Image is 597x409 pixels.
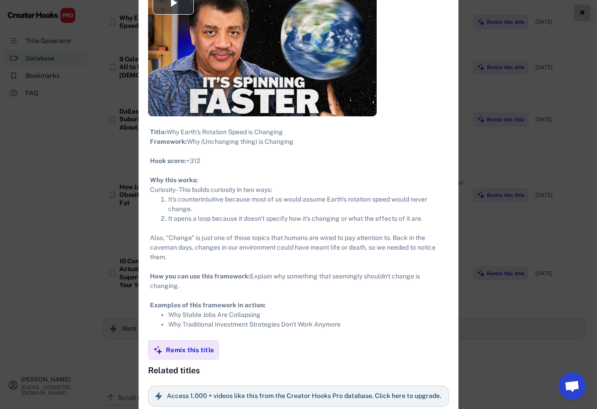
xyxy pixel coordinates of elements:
div: Related titles [148,364,200,376]
div: Why Earth’s Rotation Speed is Changing Why (Unchanging thing) is Changing ​ +312 Curiosity - This... [150,127,447,329]
strong: Title: [150,128,166,136]
div: Remix this title [166,346,214,354]
li: It opens a loop because it doesn't specify how it's changing or what the effects of it are. [168,214,447,224]
strong: Why this works: [150,176,198,184]
h6: Access 1,000 + videos like this from the Creator Hooks Pro database. Click here to upgrade. [167,392,441,400]
li: Why Stable Jobs Are Collapsing [168,310,447,320]
strong: Hook score [150,157,184,164]
img: MagicMajor%20%28Purple%29.svg [153,345,163,355]
strong: Framework: [150,138,187,145]
strong: Examples of this framework in action: [150,301,266,309]
a: Open chat [559,372,586,400]
li: It's counterintuitive because most of us would assume Earth's rotation speed would never change. [168,195,447,214]
strong: : [184,157,186,164]
li: Why Traditional Investment Strategies Don't Work Anymore [168,320,447,329]
strong: How you can use this framework: [150,273,250,280]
